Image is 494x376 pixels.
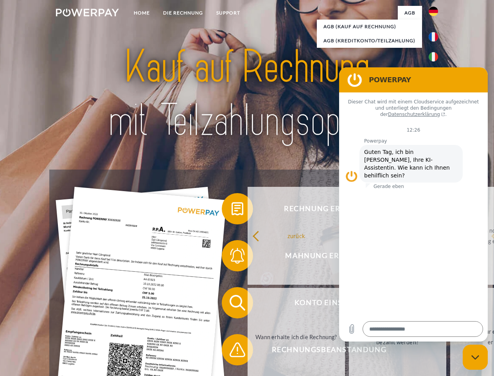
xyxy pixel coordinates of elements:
button: Rechnung erhalten? [222,193,425,224]
iframe: Messaging-Fenster [339,67,488,342]
a: SUPPORT [210,6,247,20]
a: AGB (Kreditkonto/Teilzahlung) [317,34,422,48]
a: Home [127,6,156,20]
img: de [429,7,438,16]
img: qb_bell.svg [228,246,247,266]
button: Konto einsehen [222,287,425,318]
img: fr [429,32,438,42]
a: AGB (Kauf auf Rechnung) [317,20,422,34]
a: DIE RECHNUNG [156,6,210,20]
img: qb_search.svg [228,293,247,313]
button: Rechnungsbeanstandung [222,334,425,365]
a: agb [398,6,422,20]
img: qb_warning.svg [228,340,247,360]
iframe: Schaltfläche zum Öffnen des Messaging-Fensters; Konversation läuft [463,345,488,370]
img: qb_bill.svg [228,199,247,219]
img: title-powerpay_de.svg [75,38,419,150]
div: Wann erhalte ich die Rechnung? [252,331,340,342]
button: Mahnung erhalten? [222,240,425,271]
img: logo-powerpay-white.svg [56,9,119,16]
img: it [429,52,438,61]
div: zurück [252,230,340,241]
